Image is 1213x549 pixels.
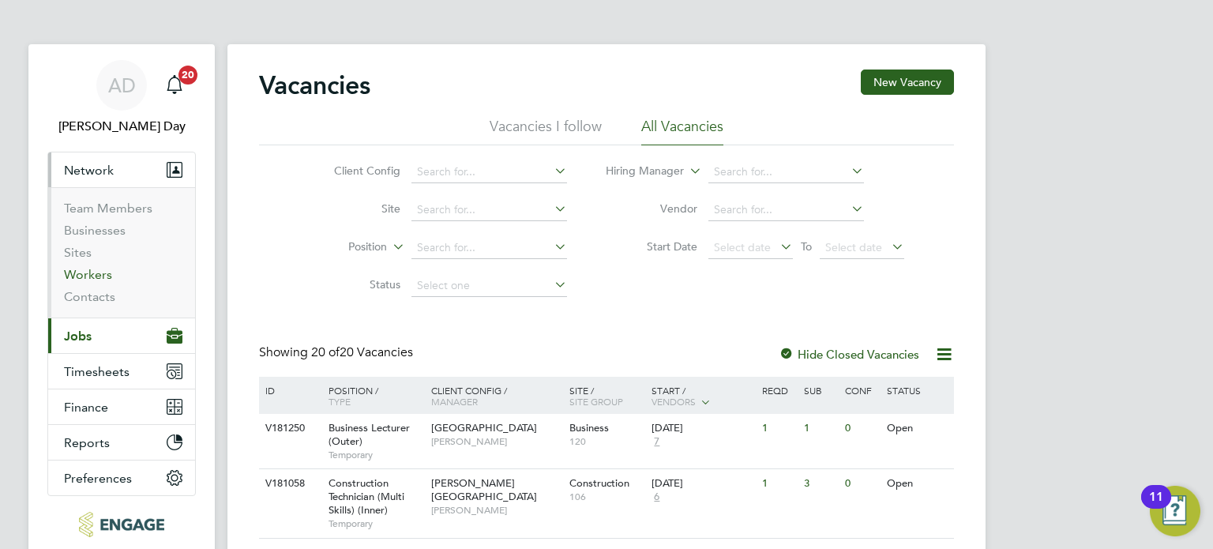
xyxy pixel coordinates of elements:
span: Construction [569,476,629,490]
span: Business Lecturer (Outer) [329,421,410,448]
input: Search for... [411,161,567,183]
div: ID [261,377,317,404]
h2: Vacancies [259,70,370,101]
div: V181250 [261,414,317,443]
span: [PERSON_NAME] [431,435,561,448]
button: New Vacancy [861,70,954,95]
div: 11 [1149,497,1163,517]
div: Client Config / [427,377,565,415]
a: Workers [64,267,112,282]
span: Temporary [329,517,423,530]
span: [PERSON_NAME][GEOGRAPHIC_DATA] [431,476,537,503]
div: Site / [565,377,648,415]
input: Search for... [411,199,567,221]
span: Select date [714,240,771,254]
span: [PERSON_NAME] [431,504,561,517]
span: 20 [178,66,197,85]
div: Sub [800,377,841,404]
label: Position [296,239,387,255]
span: Type [329,395,351,408]
li: Vacancies I follow [490,117,602,145]
span: Manager [431,395,478,408]
span: 20 of [311,344,340,360]
span: [GEOGRAPHIC_DATA] [431,421,537,434]
span: 20 Vacancies [311,344,413,360]
div: [DATE] [652,422,754,435]
button: Finance [48,389,195,424]
label: Hiring Manager [593,164,684,179]
span: 6 [652,491,662,504]
div: 0 [841,469,882,498]
input: Search for... [708,161,864,183]
span: Preferences [64,471,132,486]
button: Preferences [48,461,195,495]
button: Timesheets [48,354,195,389]
input: Search for... [708,199,864,221]
span: Finance [64,400,108,415]
a: AD[PERSON_NAME] Day [47,60,196,136]
div: Open [883,469,952,498]
div: V181058 [261,469,317,498]
button: Jobs [48,318,195,353]
span: Construction Technician (Multi Skills) (Inner) [329,476,404,517]
label: Site [310,201,400,216]
span: To [796,236,817,257]
div: 0 [841,414,882,443]
label: Status [310,277,400,291]
span: Business [569,421,609,434]
div: Conf [841,377,882,404]
a: Team Members [64,201,152,216]
span: Temporary [329,449,423,461]
span: Timesheets [64,364,130,379]
button: Reports [48,425,195,460]
span: Select date [825,240,882,254]
a: Contacts [64,289,115,304]
label: Vendor [606,201,697,216]
img: morganhunt-logo-retina.png [79,512,163,537]
span: 7 [652,435,662,449]
label: Start Date [606,239,697,254]
button: Open Resource Center, 11 new notifications [1150,486,1200,536]
div: Network [48,187,195,318]
li: All Vacancies [641,117,723,145]
input: Search for... [411,237,567,259]
a: 20 [159,60,190,111]
label: Client Config [310,164,400,178]
button: Network [48,152,195,187]
span: AD [108,75,136,96]
span: 106 [569,491,644,503]
div: Status [883,377,952,404]
label: Hide Closed Vacancies [779,347,919,362]
a: Businesses [64,223,126,238]
span: Reports [64,435,110,450]
input: Select one [411,275,567,297]
div: Open [883,414,952,443]
div: 1 [758,414,799,443]
span: Vendors [652,395,696,408]
div: Showing [259,344,416,361]
span: Network [64,163,114,178]
span: 120 [569,435,644,448]
div: Reqd [758,377,799,404]
span: Amie Day [47,117,196,136]
a: Go to home page [47,512,196,537]
span: Site Group [569,395,623,408]
span: Jobs [64,329,92,344]
div: Start / [648,377,758,416]
div: 3 [800,469,841,498]
div: [DATE] [652,477,754,491]
div: Position / [317,377,427,415]
div: 1 [758,469,799,498]
a: Sites [64,245,92,260]
div: 1 [800,414,841,443]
